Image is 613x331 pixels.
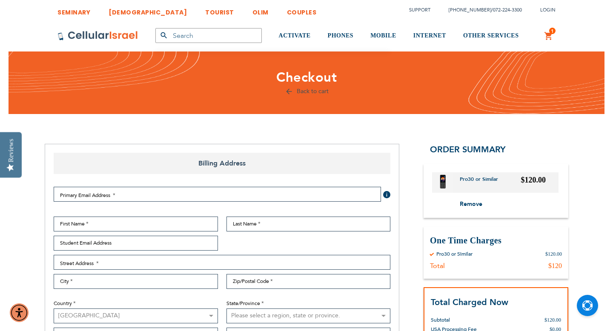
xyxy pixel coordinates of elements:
[431,309,497,325] th: Subtotal
[544,31,553,41] a: 1
[276,68,337,86] span: Checkout
[430,262,445,270] div: Total
[57,31,138,41] img: Cellular Israel Logo
[57,2,90,18] a: SEMINARY
[205,2,234,18] a: TOURIST
[548,262,562,270] div: $120
[430,235,562,246] h3: One Time Charges
[328,32,354,39] span: PHONES
[540,7,556,13] span: Login
[370,32,396,39] span: MOBILE
[10,303,29,322] div: Accessibility Menu
[544,317,561,323] span: $120.00
[440,174,446,189] img: Pro30 or Similar
[436,251,473,257] div: Pro30 or Similar
[449,7,491,13] a: [PHONE_NUMBER]
[285,87,329,95] a: Back to cart
[328,20,354,52] a: PHONES
[551,28,554,34] span: 1
[287,2,317,18] a: COUPLES
[370,20,396,52] a: MOBILE
[545,251,562,257] div: $120.00
[463,20,519,52] a: OTHER SERVICES
[252,2,269,18] a: OLIM
[431,297,508,308] strong: Total Charged Now
[109,2,187,18] a: [DEMOGRAPHIC_DATA]
[460,200,482,208] span: Remove
[463,32,519,39] span: OTHER SERVICES
[493,7,522,13] a: 072-224-3300
[521,176,546,184] span: $120.00
[460,176,504,189] a: Pro30 or Similar
[440,4,522,16] li: /
[7,139,15,162] div: Reviews
[54,153,390,174] span: Billing Address
[430,144,506,155] span: Order Summary
[413,32,446,39] span: INTERNET
[279,32,311,39] span: ACTIVATE
[155,28,262,43] input: Search
[279,20,311,52] a: ACTIVATE
[413,20,446,52] a: INTERNET
[409,7,430,13] a: Support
